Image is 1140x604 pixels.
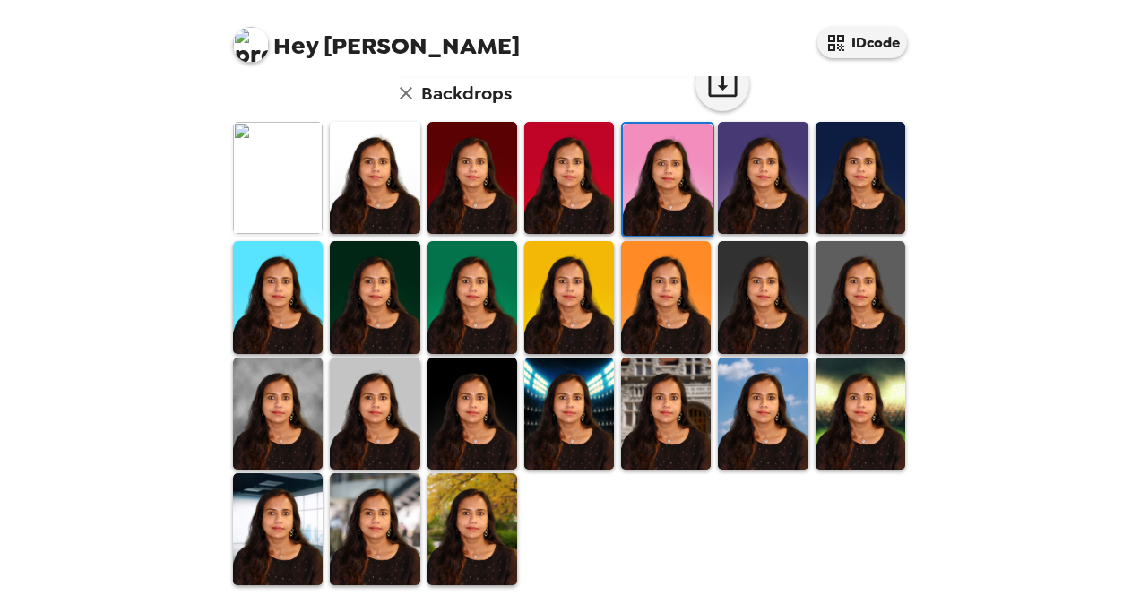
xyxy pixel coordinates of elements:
button: IDcode [817,27,907,58]
span: Hey [273,30,318,62]
img: Original [233,122,323,234]
img: profile pic [233,27,269,63]
h6: Backdrops [421,79,512,108]
span: [PERSON_NAME] [233,18,520,58]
